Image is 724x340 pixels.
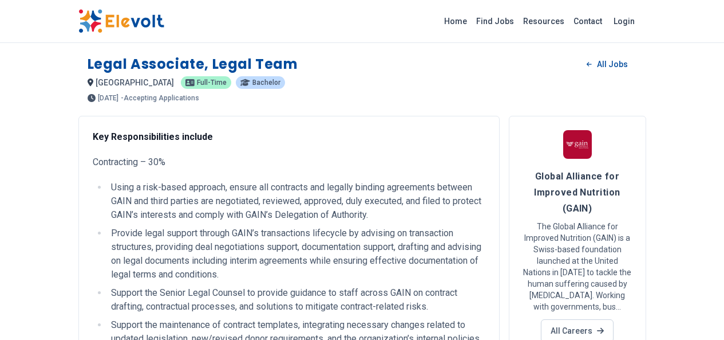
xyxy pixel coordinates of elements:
span: [GEOGRAPHIC_DATA] [96,78,174,87]
a: All Jobs [577,56,636,73]
li: Using a risk-based approach, ensure all contracts and legally binding agreements between GAIN and... [108,181,485,222]
a: Contact [569,12,607,30]
p: - Accepting Applications [121,95,199,101]
h1: Legal Associate, Legal Team [88,55,298,73]
img: Elevolt [78,9,164,33]
a: Home [440,12,472,30]
a: Login [607,10,642,33]
span: Global Alliance for Improved Nutrition (GAIN) [534,171,620,214]
span: Full-time [197,79,227,86]
span: Bachelor [252,79,280,86]
p: The Global Alliance for Improved Nutrition (GAIN) is a Swiss-based foundation launched at the Uni... [523,221,632,312]
li: Provide legal support through GAIN’s transactions lifecycle by advising on transaction structures... [108,226,485,282]
strong: Key Responsibilities include [93,131,213,142]
li: Support the Senior Legal Counsel to provide guidance to staff across GAIN on contract drafting, c... [108,286,485,314]
span: [DATE] [98,95,118,101]
a: Find Jobs [472,12,519,30]
p: Contracting – 30% [93,155,485,169]
a: Resources [519,12,569,30]
img: Global Alliance for Improved Nutrition (GAIN) [563,130,592,159]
